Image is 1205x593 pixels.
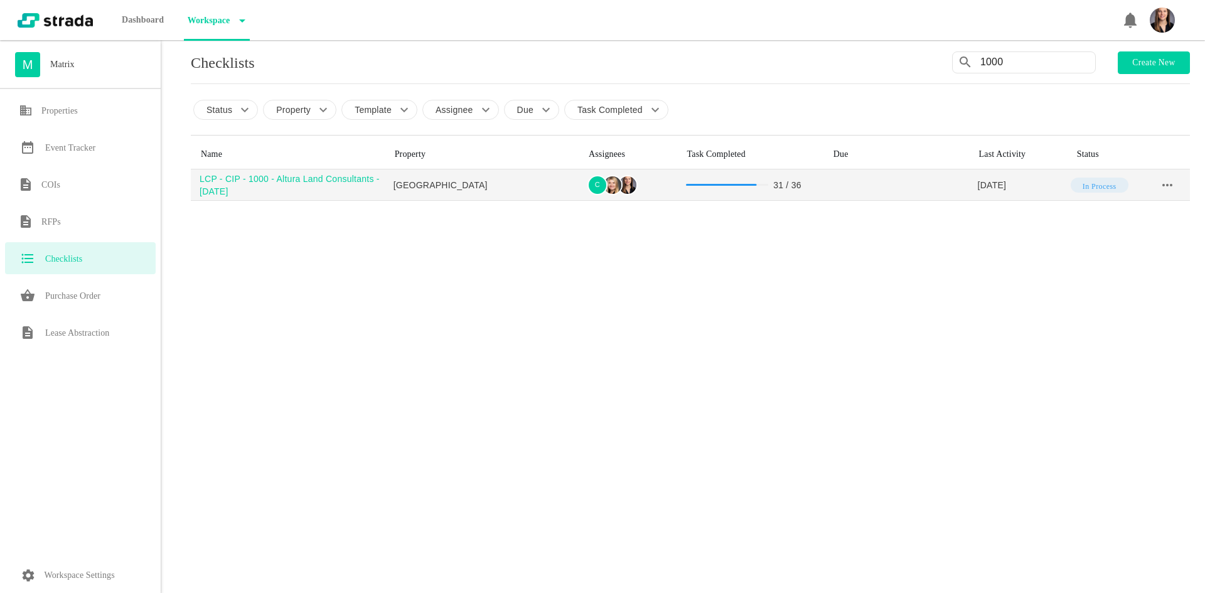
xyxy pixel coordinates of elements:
[579,140,677,169] th: Toggle SortBy
[1067,140,1146,169] th: Toggle SortBy
[18,13,93,28] img: strada-logo
[677,140,823,169] th: Toggle SortBy
[773,179,801,191] div: 31 / 36
[1071,178,1128,193] div: In Process
[589,150,667,159] div: Assignees
[191,55,255,70] p: Checklists
[118,8,168,33] p: Dashboard
[979,150,1057,159] div: Last Activity
[45,252,82,267] h6: Checklists
[1150,8,1175,33] img: Headshot_Vertical.jpg
[45,568,115,583] p: Workspace Settings
[436,104,473,116] p: Assignee
[980,52,1095,72] input: Search
[394,179,579,191] div: [GEOGRAPHIC_DATA]
[45,289,100,304] h6: Purchase Order
[619,176,636,194] img: Ty Depies
[41,178,60,193] h6: COIs
[201,150,375,159] div: Name
[978,179,1067,191] div: [DATE]
[604,176,621,194] img: Maggie Keasling
[191,140,385,169] th: Toggle SortBy
[833,150,959,159] div: Due
[1146,140,1190,169] th: Toggle SortBy
[823,140,969,169] th: Toggle SortBy
[41,104,78,119] h6: Properties
[184,8,230,33] p: Workspace
[41,215,61,230] h6: RFPs
[45,326,109,341] h6: Lease Abstraction
[517,104,533,116] p: Due
[1077,150,1136,159] div: Status
[577,104,643,116] p: Task Completed
[45,141,95,156] h6: Event Tracker
[1118,51,1190,74] button: Create new
[385,140,579,169] th: Toggle SortBy
[395,150,569,159] div: Property
[355,104,392,116] p: Template
[587,175,608,195] div: C
[687,150,813,159] div: Task Completed
[206,104,232,116] p: Status
[50,57,75,72] h6: Matrix
[969,140,1067,169] th: Toggle SortBy
[200,173,385,198] div: LCP - CIP - 1000 - Altura Land Consultants - [DATE]
[15,52,40,77] div: M
[276,104,311,116] p: Property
